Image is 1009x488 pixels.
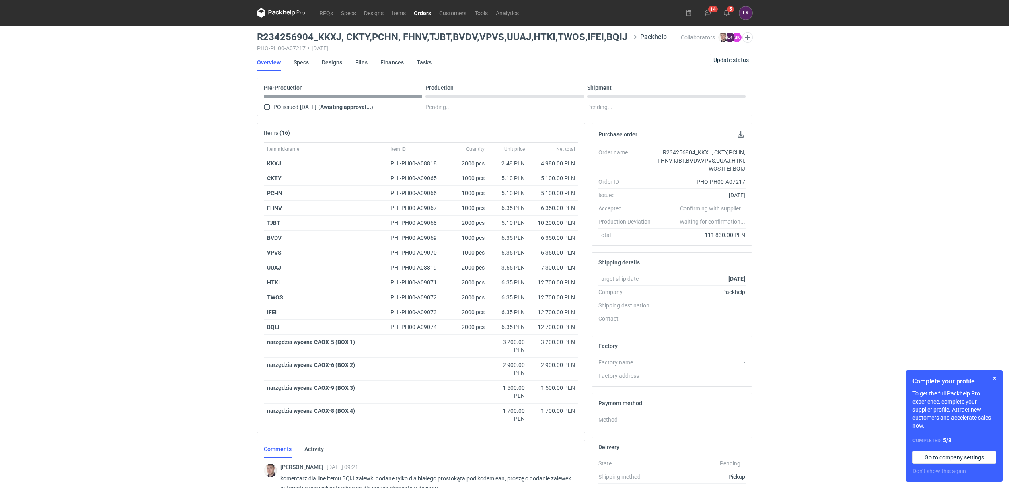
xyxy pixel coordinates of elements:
div: 6.35 PLN [491,278,525,286]
div: PHO-PH00-A07217 [DATE] [257,45,681,51]
figcaption: ŁK [725,33,735,42]
div: 6.35 PLN [491,204,525,212]
div: R234256904_KKXJ, CKTY,PCHN, FHNV,TJBT,BVDV,VPVS,UUAJ,HTKI,TWOS,IFEI,BQIJ [657,148,746,173]
strong: 5 / 8 [943,437,951,443]
div: PHI-PH00-A09066 [390,189,444,197]
div: PHI-PH00-A08818 [390,159,444,167]
div: PHI-PH00-A09065 [390,174,444,182]
a: Overview [257,54,281,71]
strong: KKXJ [267,160,281,167]
a: RFQs [315,8,337,18]
div: PHI-PH00-A09073 [390,308,444,316]
div: Company [598,288,657,296]
span: Net total [556,146,575,152]
div: 2000 pcs [448,156,488,171]
div: PO issued [264,102,422,112]
button: ŁK [739,6,752,20]
h2: Factory [598,343,618,349]
a: Go to company settings [912,451,996,464]
a: Analytics [492,8,523,18]
div: 2000 pcs [448,320,488,335]
strong: narzędzia wycena CAOX-5 (BOX 1) [267,339,355,345]
div: Completed: [912,436,996,445]
div: 5 100.00 PLN [531,174,575,182]
div: Issued [598,191,657,199]
div: 2 900.00 PLN [491,361,525,377]
h3: R234256904_KKXJ, CKTY,PCHN, FHNV,TJBT,BVDV,VPVS,UUAJ,HTKI,TWOS,IFEI,BQIJ [257,32,627,42]
div: Order name [598,148,657,173]
strong: TWOS [267,294,283,301]
div: Production Deviation [598,218,657,226]
a: Items [388,8,410,18]
strong: BVDV [267,235,282,241]
a: Activity [304,440,324,458]
span: ( [318,104,320,110]
strong: narzędzia wycena CAOX-9 (BOX 3) [267,385,355,391]
strong: FHNV [267,205,282,211]
div: Pickup [657,473,746,481]
strong: BQIJ [267,324,279,330]
div: 12 700.00 PLN [531,308,575,316]
div: PHI-PH00-A09071 [390,278,444,286]
span: Item ID [390,146,406,152]
div: 5.10 PLN [491,174,525,182]
div: PHI-PH00-A09072 [390,293,444,301]
h1: Complete your profile [912,377,996,386]
p: To get the full Packhelp Pro experience, complete your supplier profile. Attract new customers an... [912,389,996,430]
strong: UUAJ [267,264,281,271]
a: Comments [264,440,292,458]
div: 12 700.00 PLN [531,278,575,286]
div: 2 900.00 PLN [531,361,575,369]
div: 2000 pcs [448,275,488,290]
a: Tools [471,8,492,18]
div: - [657,416,746,424]
strong: PCHN [267,190,282,196]
span: Quantity [466,146,485,152]
button: Download PO [736,130,746,139]
button: Update status [710,54,752,66]
h2: Purchase order [598,131,637,138]
p: Production [425,84,454,91]
div: 2000 pcs [448,290,488,305]
div: 6 350.00 PLN [531,234,575,242]
div: 6 350.00 PLN [531,204,575,212]
figcaption: MK [732,33,742,42]
div: 1 700.00 PLN [491,407,525,423]
div: Packhelp [657,288,746,296]
div: 6.35 PLN [491,293,525,301]
div: PHI-PH00-A09069 [390,234,444,242]
a: Customers [435,8,471,18]
strong: narzędzia wycena CAOX-6 (BOX 2) [267,362,355,368]
div: PHI-PH00-A09068 [390,219,444,227]
div: 1 500.00 PLN [531,384,575,392]
img: Maciej Sikora [718,33,728,42]
button: 5 [720,6,733,19]
div: 1000 pcs [448,171,488,186]
strong: VPVS [267,249,282,256]
button: 14 [701,6,714,19]
div: Order ID [598,178,657,186]
div: PHI-PH00-A08819 [390,264,444,272]
a: Finances [380,54,404,71]
h2: Items (16) [264,130,290,136]
span: Update status [713,57,749,63]
div: 6.35 PLN [491,308,525,316]
div: [DATE] [657,191,746,199]
div: 2000 pcs [448,260,488,275]
div: 1000 pcs [448,231,488,245]
div: 5.10 PLN [491,219,525,227]
div: 5 100.00 PLN [531,189,575,197]
div: PHI-PH00-A09067 [390,204,444,212]
a: Specs [294,54,309,71]
span: Item nickname [267,146,299,152]
a: Specs [337,8,360,18]
div: 6.35 PLN [491,249,525,257]
p: Shipment [587,84,612,91]
div: 10 200.00 PLN [531,219,575,227]
div: Shipping method [598,473,657,481]
div: 12 700.00 PLN [531,293,575,301]
span: ) [371,104,373,110]
p: Pre-Production [264,84,303,91]
div: 111 830.00 PLN [657,231,746,239]
div: 3.65 PLN [491,264,525,272]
